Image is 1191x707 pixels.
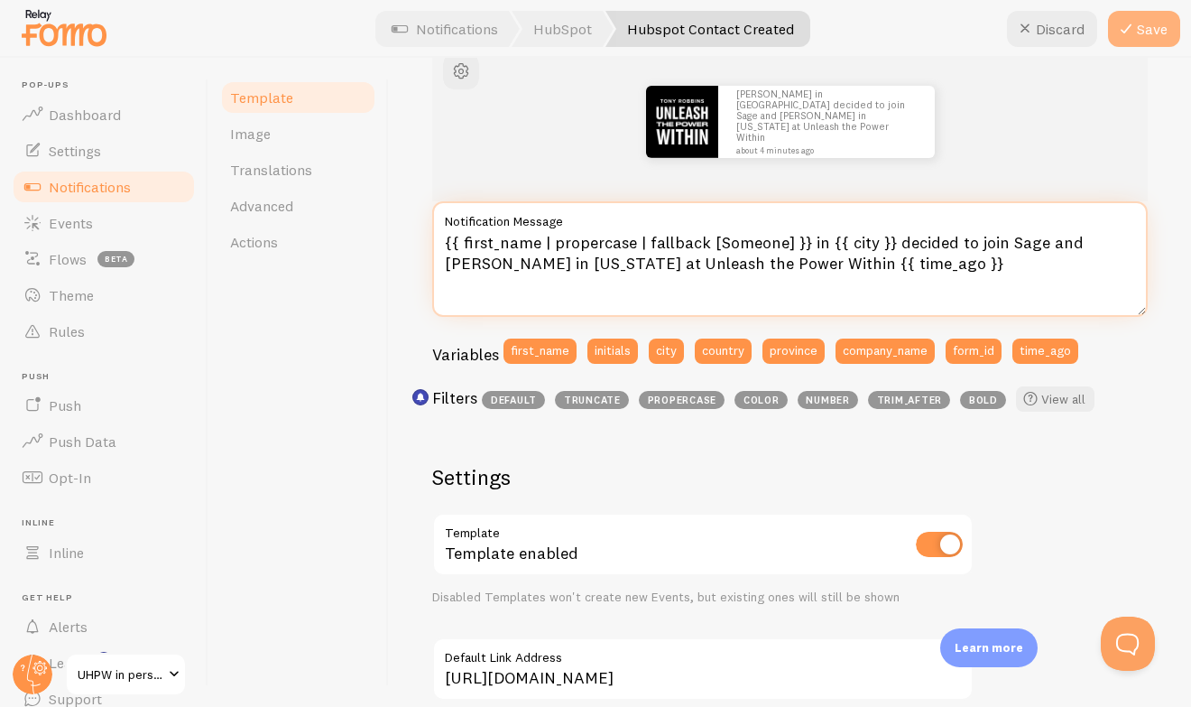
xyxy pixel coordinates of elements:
[11,423,197,460] a: Push Data
[96,652,112,668] svg: <p>Watch New Feature Tutorials!</p>
[734,391,788,409] span: color
[230,88,293,107] span: Template
[940,628,1038,667] div: Learn more
[49,250,87,268] span: Flows
[736,88,917,154] p: [PERSON_NAME] in [GEOGRAPHIC_DATA] decided to join Sage and [PERSON_NAME] in [US_STATE] at Unleas...
[230,125,271,143] span: Image
[219,116,377,152] a: Image
[97,251,134,267] span: beta
[11,609,197,645] a: Alerts
[65,653,187,696] a: UHPW in person upsell
[230,161,312,179] span: Translations
[555,391,629,409] span: truncate
[219,152,377,188] a: Translations
[49,322,85,340] span: Rules
[19,5,109,51] img: fomo-relay-logo-orange.svg
[11,133,197,169] a: Settings
[736,146,911,155] small: about 4 minutes ago
[587,339,638,364] button: initials
[412,389,429,405] svg: <p>Use filters like | propercase to change CITY to City in your templates</p>
[22,79,197,91] span: Pop-ups
[230,233,278,251] span: Actions
[868,391,950,409] span: trim_after
[49,286,94,304] span: Theme
[1101,617,1155,671] iframe: Help Scout Beacon - Open
[11,205,197,241] a: Events
[49,178,131,196] span: Notifications
[49,469,91,487] span: Opt-In
[798,391,858,409] span: number
[49,142,101,160] span: Settings
[11,169,197,205] a: Notifications
[49,433,116,451] span: Push Data
[762,339,825,364] button: province
[22,517,197,529] span: Inline
[482,391,545,409] span: default
[836,339,935,364] button: company_name
[49,214,93,232] span: Events
[11,97,197,133] a: Dashboard
[78,664,163,685] span: UHPW in person upsell
[1016,386,1094,412] a: View all
[955,639,1023,656] p: Learn more
[219,224,377,260] a: Actions
[432,463,974,491] h2: Settings
[49,544,84,562] span: Inline
[432,637,974,668] label: Default Link Address
[946,339,1002,364] button: form_id
[432,513,974,579] div: Template enabled
[11,241,197,277] a: Flows beta
[503,339,577,364] button: first_name
[49,618,88,636] span: Alerts
[1012,339,1078,364] button: time_ago
[646,86,718,158] img: Fomo
[22,371,197,383] span: Push
[432,344,499,365] h3: Variables
[230,197,293,215] span: Advanced
[432,201,1148,232] label: Notification Message
[11,313,197,349] a: Rules
[639,391,725,409] span: propercase
[11,645,197,681] a: Learn
[49,106,121,124] span: Dashboard
[22,592,197,604] span: Get Help
[219,79,377,116] a: Template
[432,387,477,408] h3: Filters
[960,391,1006,409] span: bold
[219,188,377,224] a: Advanced
[695,339,752,364] button: country
[49,396,81,414] span: Push
[649,339,684,364] button: city
[49,654,86,672] span: Learn
[11,387,197,423] a: Push
[432,590,974,606] div: Disabled Templates won't create new Events, but existing ones will still be shown
[11,277,197,313] a: Theme
[11,535,197,571] a: Inline
[11,460,197,496] a: Opt-In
